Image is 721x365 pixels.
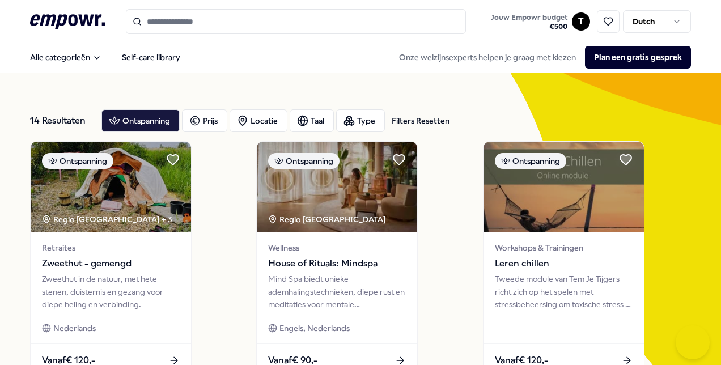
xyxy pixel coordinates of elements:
span: Jouw Empowr budget [491,13,567,22]
div: Regio [GEOGRAPHIC_DATA] + 3 [42,213,172,226]
img: package image [257,142,417,232]
span: House of Rituals: Mindspa [268,256,406,271]
button: Alle categorieën [21,46,111,69]
div: Ontspanning [268,153,340,169]
div: Zweethut in de natuur, met hete stenen, duisternis en gezang voor diepe heling en verbinding. [42,273,180,311]
img: package image [31,142,191,232]
button: Type [336,109,385,132]
button: Locatie [230,109,287,132]
span: Workshops & Trainingen [495,241,633,254]
div: Filters Resetten [392,114,449,127]
span: Engels, Nederlands [279,322,350,334]
span: Retraites [42,241,180,254]
div: 14 Resultaten [30,109,92,132]
div: Mind Spa biedt unieke ademhalingstechnieken, diepe rust en meditaties voor mentale stressverlicht... [268,273,406,311]
span: € 500 [491,22,567,31]
a: Self-care library [113,46,189,69]
div: Tweede module van Tem Je Tijgers richt zich op het spelen met stressbeheersing om toxische stress... [495,273,633,311]
iframe: Help Scout Beacon - Open [676,325,710,359]
button: Ontspanning [101,109,180,132]
button: Plan een gratis gesprek [585,46,691,69]
button: Prijs [182,109,227,132]
button: T [572,12,590,31]
nav: Main [21,46,189,69]
button: Jouw Empowr budget€500 [489,11,570,33]
div: Ontspanning [42,153,113,169]
button: Taal [290,109,334,132]
span: Nederlands [53,322,96,334]
span: Wellness [268,241,406,254]
div: Ontspanning [495,153,566,169]
span: Leren chillen [495,256,633,271]
a: Jouw Empowr budget€500 [486,10,572,33]
span: Zweethut - gemengd [42,256,180,271]
div: Regio [GEOGRAPHIC_DATA] [268,213,388,226]
input: Search for products, categories or subcategories [126,9,466,34]
img: package image [484,142,644,232]
div: Onze welzijnsexperts helpen je graag met kiezen [390,46,691,69]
